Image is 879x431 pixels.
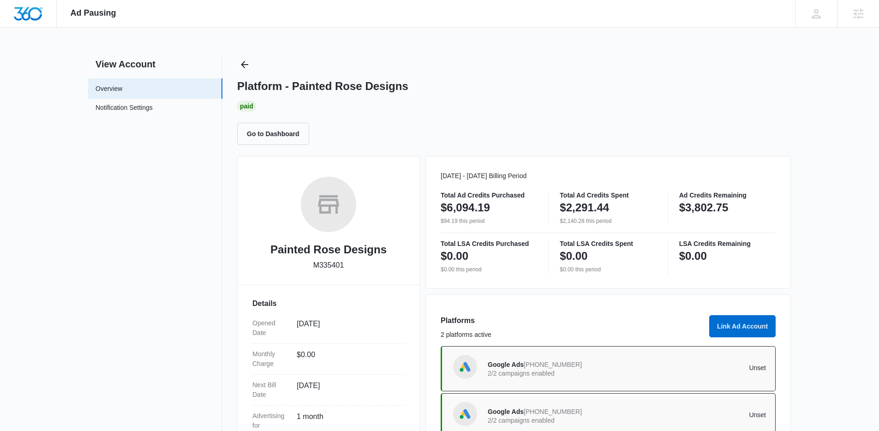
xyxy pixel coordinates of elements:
h3: Platforms [441,315,704,326]
p: Total LSA Credits Purchased [441,240,537,247]
div: Paid [237,101,256,112]
p: 2/2 campaigns enabled [488,370,627,377]
span: Google Ads [488,361,524,368]
button: Back [237,57,252,72]
p: $0.00 [441,249,468,263]
dd: 1 month [297,411,397,431]
a: Go to Dashboard [237,130,315,138]
p: M335401 [313,260,344,271]
a: Google AdsGoogle Ads[PHONE_NUMBER]2/2 campaigns enabledUnset [441,346,776,391]
p: $3,802.75 [679,200,729,215]
p: 2 platforms active [441,330,704,340]
dt: Monthly Charge [252,349,289,369]
p: [DATE] - [DATE] Billing Period [441,171,776,181]
p: Total Ad Credits Purchased [441,192,537,198]
p: $2,140.28 this period [560,217,656,225]
dt: Advertising for [252,411,289,431]
h1: Platform - Painted Rose Designs [237,79,408,93]
div: Monthly Charge$0.00 [252,344,405,375]
p: $6,094.19 [441,200,490,215]
a: Overview [96,84,122,94]
a: Notification Settings [96,103,153,115]
span: Google Ads [488,408,524,415]
dd: $0.00 [297,349,397,369]
img: Google Ads [458,407,472,421]
p: Unset [627,365,766,371]
p: 2/2 campaigns enabled [488,417,627,424]
p: Ad Credits Remaining [679,192,776,198]
p: $2,291.44 [560,200,609,215]
button: Link Ad Account [709,315,776,337]
div: Opened Date[DATE] [252,313,405,344]
button: Go to Dashboard [237,123,309,145]
dd: [DATE] [297,318,397,338]
p: $0.00 this period [560,265,656,274]
div: Next Bill Date[DATE] [252,375,405,406]
span: [PHONE_NUMBER] [524,361,582,368]
img: Google Ads [458,360,472,374]
dt: Next Bill Date [252,380,289,400]
p: $0.00 [679,249,707,263]
span: [PHONE_NUMBER] [524,408,582,415]
p: $94.19 this period [441,217,537,225]
dd: [DATE] [297,380,397,400]
p: LSA Credits Remaining [679,240,776,247]
p: Unset [627,412,766,418]
p: $0.00 this period [441,265,537,274]
dt: Opened Date [252,318,289,338]
p: $0.00 [560,249,587,263]
h3: Details [252,298,405,309]
p: Total Ad Credits Spent [560,192,656,198]
span: Ad Pausing [71,8,116,18]
h2: Painted Rose Designs [270,241,387,258]
p: Total LSA Credits Spent [560,240,656,247]
h2: View Account [88,57,222,71]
